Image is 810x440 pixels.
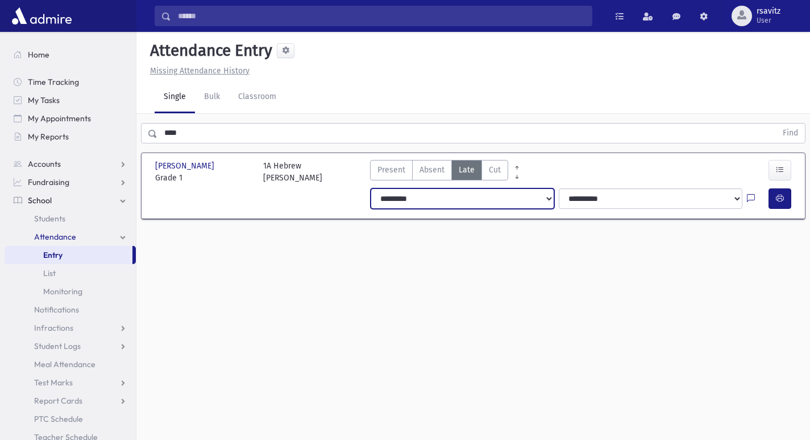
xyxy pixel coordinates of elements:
[43,286,82,297] span: Monitoring
[5,191,136,209] a: School
[34,341,81,351] span: Student Logs
[5,155,136,173] a: Accounts
[9,5,74,27] img: AdmirePro
[34,396,82,406] span: Report Cards
[34,305,79,315] span: Notifications
[5,209,136,228] a: Students
[370,160,508,184] div: AttTypes
[5,337,136,355] a: Student Logs
[34,232,76,242] span: Attendance
[5,410,136,428] a: PTC Schedule
[28,77,79,87] span: Time Tracking
[5,73,136,91] a: Time Tracking
[419,164,445,176] span: Absent
[5,128,136,146] a: My Reports
[263,160,322,184] div: 1A Hebrew [PERSON_NAME]
[146,41,272,60] h5: Attendance Entry
[34,377,73,388] span: Test Marks
[5,46,136,64] a: Home
[5,282,136,301] a: Monitoring
[757,16,780,25] span: User
[171,6,592,26] input: Search
[195,81,229,113] a: Bulk
[150,66,250,76] u: Missing Attendance History
[43,250,63,260] span: Entry
[489,164,501,176] span: Cut
[28,131,69,142] span: My Reports
[34,414,83,424] span: PTC Schedule
[28,95,60,105] span: My Tasks
[28,177,69,187] span: Fundraising
[757,7,780,16] span: rsavitz
[28,195,52,205] span: School
[5,264,136,282] a: List
[155,172,252,184] span: Grade 1
[28,50,49,60] span: Home
[5,173,136,191] a: Fundraising
[5,109,136,128] a: My Appointments
[34,323,73,333] span: Infractions
[155,81,195,113] a: Single
[459,164,475,176] span: Late
[5,355,136,373] a: Meal Attendance
[28,113,91,124] span: My Appointments
[229,81,285,113] a: Classroom
[43,268,56,278] span: List
[5,392,136,410] a: Report Cards
[5,301,136,319] a: Notifications
[5,319,136,337] a: Infractions
[5,228,136,246] a: Attendance
[28,159,61,169] span: Accounts
[377,164,405,176] span: Present
[155,160,217,172] span: [PERSON_NAME]
[34,359,95,369] span: Meal Attendance
[776,124,805,143] button: Find
[5,91,136,109] a: My Tasks
[34,213,65,224] span: Students
[5,246,132,264] a: Entry
[5,373,136,392] a: Test Marks
[146,66,250,76] a: Missing Attendance History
